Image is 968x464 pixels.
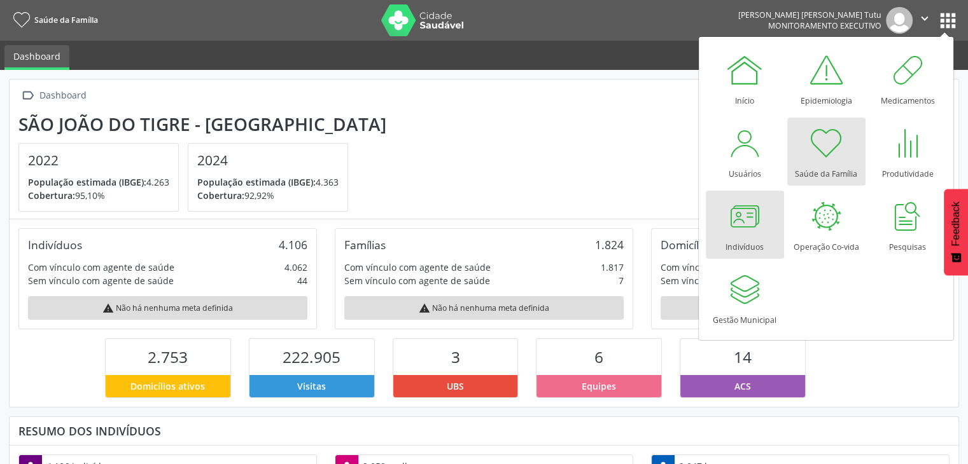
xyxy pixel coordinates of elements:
[197,189,339,202] p: 92,92%
[661,261,807,274] div: Com vínculo com agente de saúde
[944,189,968,275] button: Feedback - Mostrar pesquisa
[950,201,962,246] span: Feedback
[706,264,784,332] a: Gestão Municipal
[28,238,82,252] div: Indivíduos
[661,238,713,252] div: Domicílios
[9,10,98,31] a: Saúde da Família
[283,346,340,367] span: 222.905
[738,10,881,20] div: [PERSON_NAME] [PERSON_NAME] Tutu
[344,261,491,274] div: Com vínculo com agente de saúde
[197,176,316,188] span: População estimada (IBGE):
[284,261,307,274] div: 4.062
[37,86,88,105] div: Dashboard
[297,379,326,393] span: Visitas
[582,379,616,393] span: Equipes
[279,238,307,252] div: 4.106
[18,86,88,105] a:  Dashboard
[706,118,784,186] a: Usuários
[447,379,464,393] span: UBS
[102,303,114,314] i: warning
[28,296,307,320] div: Não há nenhuma meta definida
[661,274,806,287] div: Sem vínculo com agente de saúde
[297,274,307,287] div: 44
[18,424,950,438] div: Resumo dos indivíduos
[197,153,339,168] h4: 2024
[419,303,430,314] i: warning
[913,7,937,34] button: 
[601,261,624,274] div: 1.817
[594,346,603,367] span: 6
[869,191,947,259] a: Pesquisas
[28,274,174,287] div: Sem vínculo com agente de saúde
[595,238,624,252] div: 1.824
[344,296,624,320] div: Não há nenhuma meta definida
[34,15,98,25] span: Saúde da Família
[787,44,866,113] a: Epidemiologia
[787,191,866,259] a: Operação Co-vida
[886,7,913,34] img: img
[787,118,866,186] a: Saúde da Família
[344,274,490,287] div: Sem vínculo com agente de saúde
[130,379,205,393] span: Domicílios ativos
[18,86,37,105] i: 
[18,114,386,135] div: São João do Tigre - [GEOGRAPHIC_DATA]
[869,118,947,186] a: Produtividade
[344,238,386,252] div: Famílias
[28,176,146,188] span: População estimada (IBGE):
[661,296,940,320] div: Não há nenhuma meta definida
[4,45,69,70] a: Dashboard
[28,175,169,189] p: 4.263
[706,44,784,113] a: Início
[451,346,460,367] span: 3
[918,11,932,25] i: 
[28,261,174,274] div: Com vínculo com agente de saúde
[734,379,751,393] span: ACS
[869,44,947,113] a: Medicamentos
[28,189,75,201] span: Cobertura:
[734,346,752,367] span: 14
[148,346,188,367] span: 2.753
[706,191,784,259] a: Indivíduos
[28,189,169,202] p: 95,10%
[197,189,244,201] span: Cobertura:
[28,153,169,168] h4: 2022
[768,20,881,31] span: Monitoramento Executivo
[937,10,959,32] button: apps
[619,274,624,287] div: 7
[197,175,339,189] p: 4.363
